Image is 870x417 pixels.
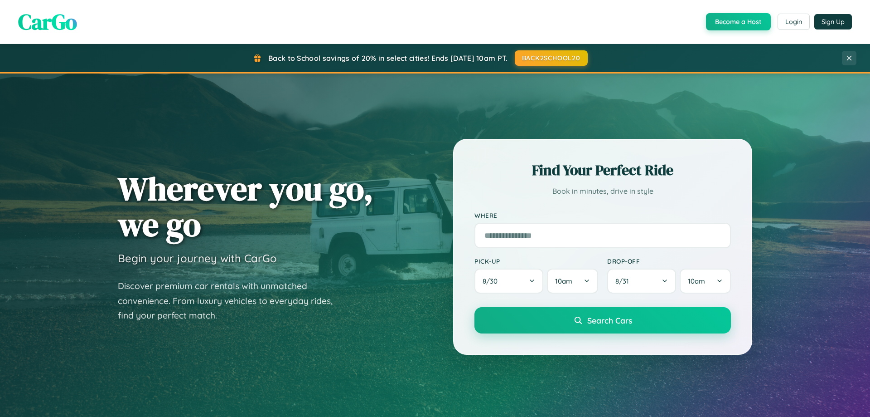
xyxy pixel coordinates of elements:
label: Drop-off [607,257,731,265]
button: Login [778,14,810,30]
span: 10am [555,277,572,285]
label: Pick-up [474,257,598,265]
span: 8 / 31 [615,277,633,285]
h1: Wherever you go, we go [118,171,373,242]
button: Sign Up [814,14,852,29]
button: Become a Host [706,13,771,30]
span: 8 / 30 [483,277,502,285]
button: 8/31 [607,269,676,294]
button: BACK2SCHOOL20 [515,50,588,66]
h2: Find Your Perfect Ride [474,160,731,180]
p: Book in minutes, drive in style [474,185,731,198]
span: 10am [688,277,705,285]
label: Where [474,211,731,219]
button: Search Cars [474,307,731,334]
span: CarGo [18,7,77,37]
button: 10am [547,269,598,294]
button: 8/30 [474,269,543,294]
span: Search Cars [587,315,632,325]
button: 10am [680,269,731,294]
span: Back to School savings of 20% in select cities! Ends [DATE] 10am PT. [268,54,507,63]
h3: Begin your journey with CarGo [118,251,277,265]
p: Discover premium car rentals with unmatched convenience. From luxury vehicles to everyday rides, ... [118,279,344,323]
